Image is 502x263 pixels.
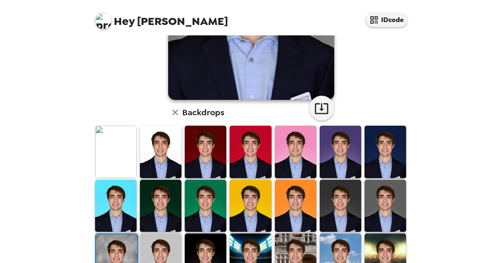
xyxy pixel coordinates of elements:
button: IDcode [366,12,407,27]
span: [PERSON_NAME] [95,8,228,27]
img: Original [95,126,137,178]
img: profile pic [95,12,112,29]
span: Hey [114,14,135,29]
h6: Backdrops [182,106,224,119]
